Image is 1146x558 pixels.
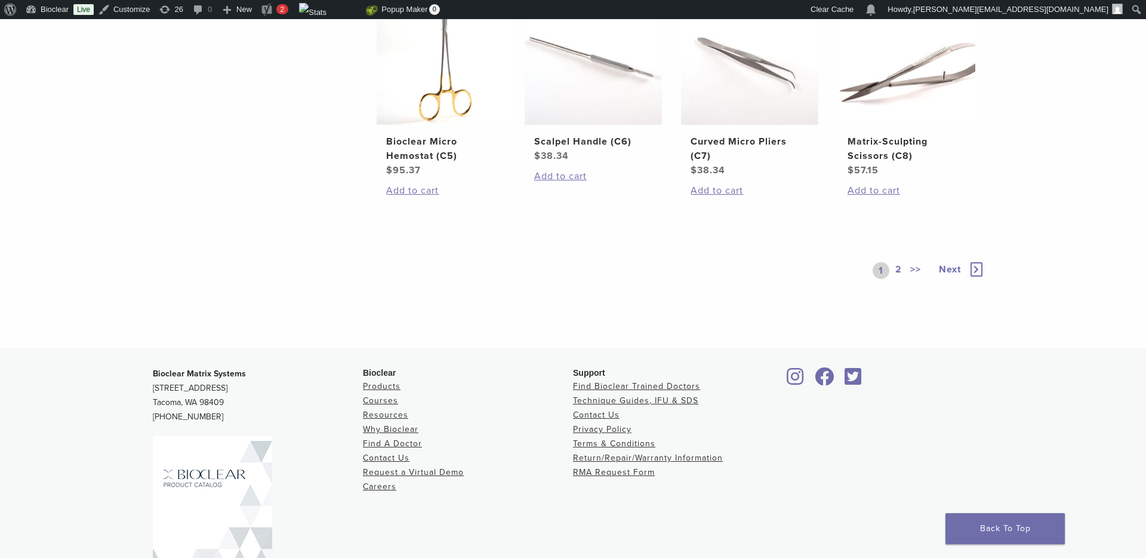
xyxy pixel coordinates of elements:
[691,134,809,163] h2: Curved Micro Pliers (C7)
[848,164,854,176] span: $
[811,375,838,387] a: Bioclear
[573,368,605,378] span: Support
[429,4,440,15] span: 0
[534,150,541,162] span: $
[573,410,620,420] a: Contact Us
[908,262,923,279] a: >>
[386,164,393,176] span: $
[573,424,631,434] a: Privacy Policy
[363,381,401,391] a: Products
[573,453,723,463] a: Return/Repair/Warranty Information
[386,183,504,198] a: Add to cart: “Bioclear Micro Hemostat (C5)”
[386,164,421,176] bdi: 95.37
[848,134,966,163] h2: Matrix-Sculpting Scissors (C8)
[945,513,1065,544] a: Back To Top
[840,375,865,387] a: Bioclear
[573,381,700,391] a: Find Bioclear Trained Doctors
[848,183,966,198] a: Add to cart: “Matrix-Sculpting Scissors (C8)”
[691,164,725,176] bdi: 38.34
[939,263,961,275] span: Next
[153,369,246,379] strong: Bioclear Matrix Systems
[386,134,504,163] h2: Bioclear Micro Hemostat (C5)
[280,5,284,14] span: 2
[848,164,879,176] bdi: 57.15
[783,375,808,387] a: Bioclear
[691,164,697,176] span: $
[73,4,94,15] a: Live
[363,368,396,378] span: Bioclear
[534,134,652,149] h2: Scalpel Handle (C6)
[363,410,408,420] a: Resources
[873,262,889,279] a: 1
[573,467,655,477] a: RMA Request Form
[363,424,418,434] a: Why Bioclear
[363,395,398,406] a: Courses
[299,3,366,17] img: Views over 48 hours. Click for more Jetpack Stats.
[153,367,363,424] p: [STREET_ADDRESS] Tacoma, WA 98409 [PHONE_NUMBER]
[573,439,655,449] a: Terms & Conditions
[573,395,698,406] a: Technique Guides, IFU & SDS
[691,183,809,198] a: Add to cart: “Curved Micro Pliers (C7)”
[363,439,422,449] a: Find A Doctor
[363,482,396,492] a: Careers
[913,5,1108,14] span: [PERSON_NAME][EMAIL_ADDRESS][DOMAIN_NAME]
[363,467,464,477] a: Request a Virtual Demo
[893,262,904,279] a: 2
[534,150,569,162] bdi: 38.34
[363,453,409,463] a: Contact Us
[534,169,652,183] a: Add to cart: “Scalpel Handle (C6)”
